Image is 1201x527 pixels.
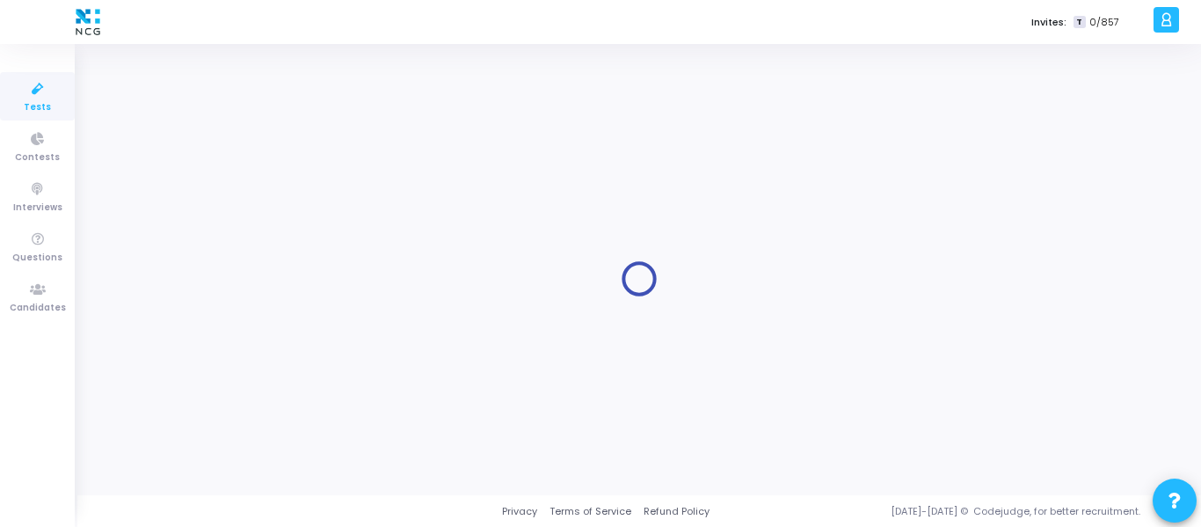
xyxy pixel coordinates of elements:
[644,504,710,519] a: Refund Policy
[10,301,66,316] span: Candidates
[1089,15,1119,30] span: 0/857
[1031,15,1066,30] label: Invites:
[550,504,631,519] a: Terms of Service
[12,251,62,266] span: Questions
[502,504,537,519] a: Privacy
[15,150,60,165] span: Contests
[710,504,1179,519] div: [DATE]-[DATE] © Codejudge, for better recruitment.
[24,100,51,115] span: Tests
[71,4,105,40] img: logo
[13,201,62,216] span: Interviews
[1074,16,1085,29] span: T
